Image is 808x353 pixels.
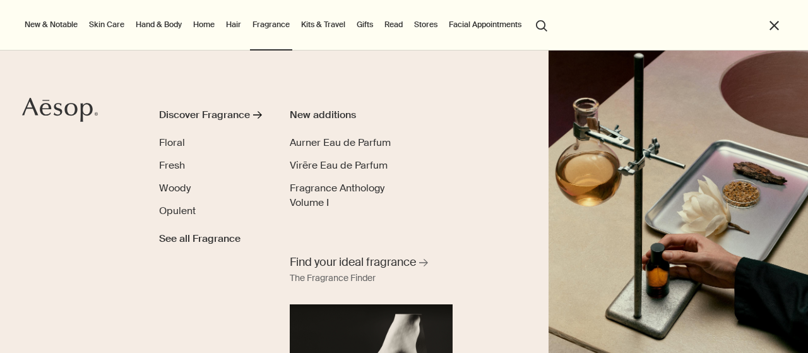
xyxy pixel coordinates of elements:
[159,204,196,217] span: Opulent
[159,158,185,173] a: Fresh
[530,13,553,37] button: Open search
[22,17,80,32] button: New & Notable
[159,226,241,246] a: See all Fragrance
[133,17,184,32] a: Hand & Body
[290,135,391,150] a: Aurner Eau de Parfum
[159,136,185,149] span: Floral
[382,17,405,32] a: Read
[290,181,419,210] a: Fragrance Anthology Volume I
[86,17,127,32] a: Skin Care
[767,18,781,33] button: Close the Menu
[159,203,196,218] a: Opulent
[290,271,376,286] div: The Fragrance Finder
[159,159,185,172] span: Fresh
[22,97,98,123] svg: Aesop
[159,107,250,123] div: Discover Fragrance
[290,107,419,123] div: New additions
[446,17,524,32] a: Facial Appointments
[250,17,292,32] a: Fragrance
[159,181,191,196] a: Woody
[159,107,265,128] a: Discover Fragrance
[159,135,185,150] a: Floral
[159,181,191,194] span: Woody
[290,159,388,172] span: Virēre Eau de Parfum
[290,136,391,149] span: Aurner Eau de Parfum
[354,17,376,32] a: Gifts
[549,51,808,353] img: Plaster sculptures of noses resting on stone podiums and a wooden ladder.
[290,181,384,210] span: Fragrance Anthology Volume I
[290,254,416,270] span: Find your ideal fragrance
[191,17,217,32] a: Home
[22,97,98,126] a: Aesop
[412,17,440,32] button: Stores
[159,231,241,246] span: See all Fragrance
[290,158,388,173] a: Virēre Eau de Parfum
[223,17,244,32] a: Hair
[299,17,348,32] a: Kits & Travel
